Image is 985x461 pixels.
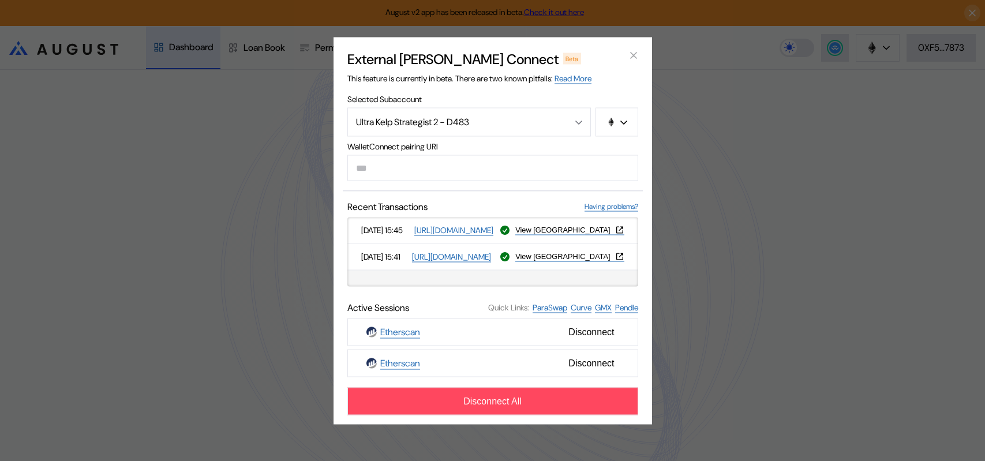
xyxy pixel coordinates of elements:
button: View [GEOGRAPHIC_DATA] [515,225,624,234]
a: Etherscan [380,325,420,338]
span: [DATE] 15:41 [361,252,407,262]
span: Disconnect [564,322,619,342]
span: Recent Transactions [347,200,428,212]
div: Beta [563,53,582,64]
img: Etherscan [366,358,377,368]
button: Open menu [347,107,591,136]
a: Read More [555,73,591,84]
a: Having problems? [585,201,638,211]
button: View [GEOGRAPHIC_DATA] [515,252,624,261]
span: [DATE] 15:45 [361,225,410,235]
button: chain logo [596,107,638,136]
a: GMX [595,302,612,313]
span: Selected Subaccount [347,93,638,104]
a: Pendle [615,302,638,313]
a: View [GEOGRAPHIC_DATA] [515,225,624,235]
img: Etherscan [366,327,377,337]
button: Disconnect All [347,387,638,415]
span: Quick Links: [488,302,529,313]
span: Disconnect [564,353,619,373]
button: EtherscanEtherscanDisconnect [347,318,638,346]
span: WalletConnect pairing URI [347,141,638,151]
a: ParaSwap [533,302,567,313]
button: close modal [624,46,643,65]
a: [URL][DOMAIN_NAME] [414,224,493,235]
span: Active Sessions [347,301,409,313]
h2: External [PERSON_NAME] Connect [347,50,559,68]
div: Ultra Kelp Strategist 2 - D483 [356,116,557,128]
span: Disconnect All [463,396,522,406]
a: Etherscan [380,357,420,369]
a: [URL][DOMAIN_NAME] [412,251,491,262]
a: Curve [571,302,591,313]
span: This feature is currently in beta. There are two known pitfalls: [347,73,591,83]
img: chain logo [606,117,616,126]
button: EtherscanEtherscanDisconnect [347,349,638,377]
